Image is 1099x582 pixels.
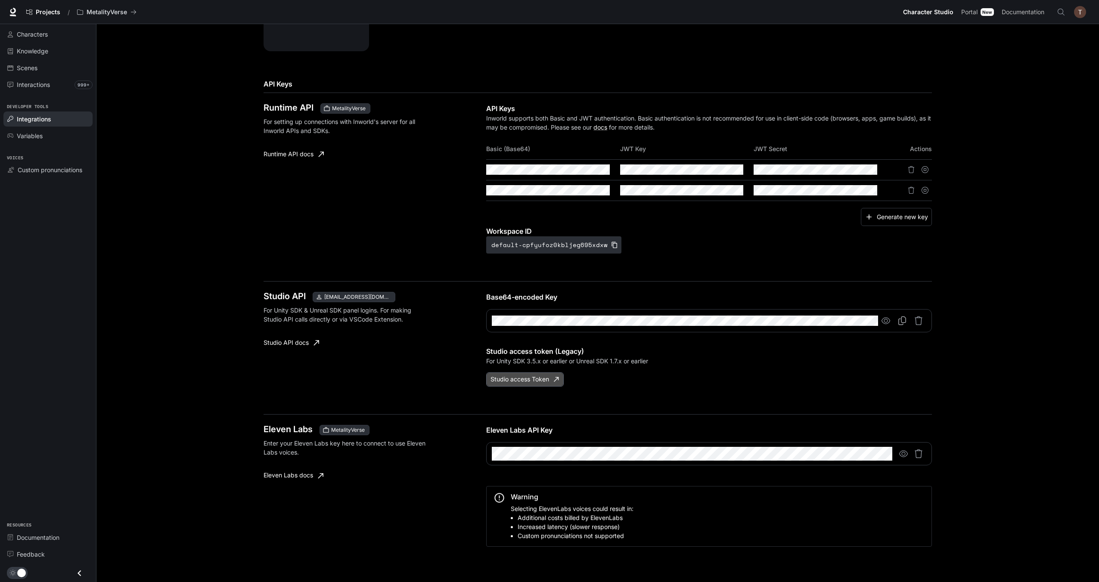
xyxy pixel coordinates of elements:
[18,165,82,174] span: Custom pronunciations
[260,467,327,484] a: Eleven Labs docs
[888,139,932,159] th: Actions
[900,3,957,21] a: Character Studio
[486,236,621,254] button: default-cpfyufoz0kbljeg695xdxw
[313,292,395,302] div: This key applies to current user accounts
[3,27,93,42] a: Characters
[64,8,73,17] div: /
[264,425,313,433] h3: Eleven Labs
[918,183,932,197] button: Suspend API key
[320,425,369,435] div: This key will apply to your current workspace only
[998,3,1051,21] a: Documentation
[1071,3,1089,21] button: User avatar
[486,114,932,132] p: Inworld supports both Basic and JWT authentication. Basic authentication is not recommended for u...
[320,103,370,114] div: These keys will apply to your current workspace only
[511,492,633,502] div: Warning
[918,163,932,176] button: Suspend API key
[486,356,932,365] p: For Unity SDK 3.5.x or earlier or Unreal SDK 1.7.x or earlier
[518,531,633,540] li: Custom pronunciations not supported
[904,163,918,176] button: Delete API key
[328,426,368,434] span: MetalityVerse
[17,568,26,577] span: Dark mode toggle
[593,124,607,131] a: docs
[17,80,50,89] span: Interactions
[321,293,394,301] span: [EMAIL_ADDRESS][DOMAIN_NAME]
[3,162,93,177] a: Custom pronunciations
[3,60,93,75] a: Scenes
[264,292,306,300] h3: Studio API
[264,103,314,112] h3: Runtime API
[17,30,48,39] span: Characters
[329,105,369,112] span: MetalityVerse
[87,9,127,16] p: MetalityVerse
[22,3,64,21] a: Go to projects
[518,513,633,522] li: Additional costs billed by ElevenLabs
[3,128,93,143] a: Variables
[3,77,93,92] a: Interactions
[3,547,93,562] a: Feedback
[961,7,978,18] span: Portal
[486,103,932,114] p: API Keys
[17,115,51,124] span: Integrations
[861,208,932,226] button: Generate new key
[486,139,620,159] th: Basic (Base64)
[486,292,932,302] p: Base64-encoded Key
[264,439,425,457] p: Enter your Eleven Labs key here to connect to use Eleven Labs voices.
[73,3,140,21] button: All workspaces
[260,334,323,351] a: Studio API docs
[486,372,564,387] button: Studio access Token
[486,346,932,356] p: Studio access token (Legacy)
[264,79,932,89] h2: API Keys
[17,550,45,559] span: Feedback
[904,183,918,197] button: Delete API key
[903,7,953,18] span: Character Studio
[511,504,633,540] p: Selecting ElevenLabs voices could result in:
[486,425,932,435] p: Eleven Labs API Key
[894,313,910,328] button: Copy Base64-encoded Key
[1052,3,1070,21] button: Open Command Menu
[75,80,93,89] span: 999+
[17,46,48,56] span: Knowledge
[264,306,425,324] p: For Unity SDK & Unreal SDK panel logins. For making Studio API calls directly or via VSCode Exten...
[518,522,633,531] li: Increased latency (slower response)
[17,533,59,542] span: Documentation
[1074,6,1086,18] img: User avatar
[260,145,327,163] a: Runtime API docs
[3,43,93,59] a: Knowledge
[1002,7,1044,18] span: Documentation
[17,131,43,140] span: Variables
[486,226,932,236] p: Workspace ID
[17,63,37,72] span: Scenes
[264,117,425,135] p: For setting up connections with Inworld's server for all Inworld APIs and SDKs.
[3,111,93,127] a: Integrations
[36,9,60,16] span: Projects
[754,139,887,159] th: JWT Secret
[70,564,89,582] button: Close drawer
[981,8,994,16] div: New
[3,530,93,545] a: Documentation
[958,3,997,21] a: PortalNew
[620,139,754,159] th: JWT Key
